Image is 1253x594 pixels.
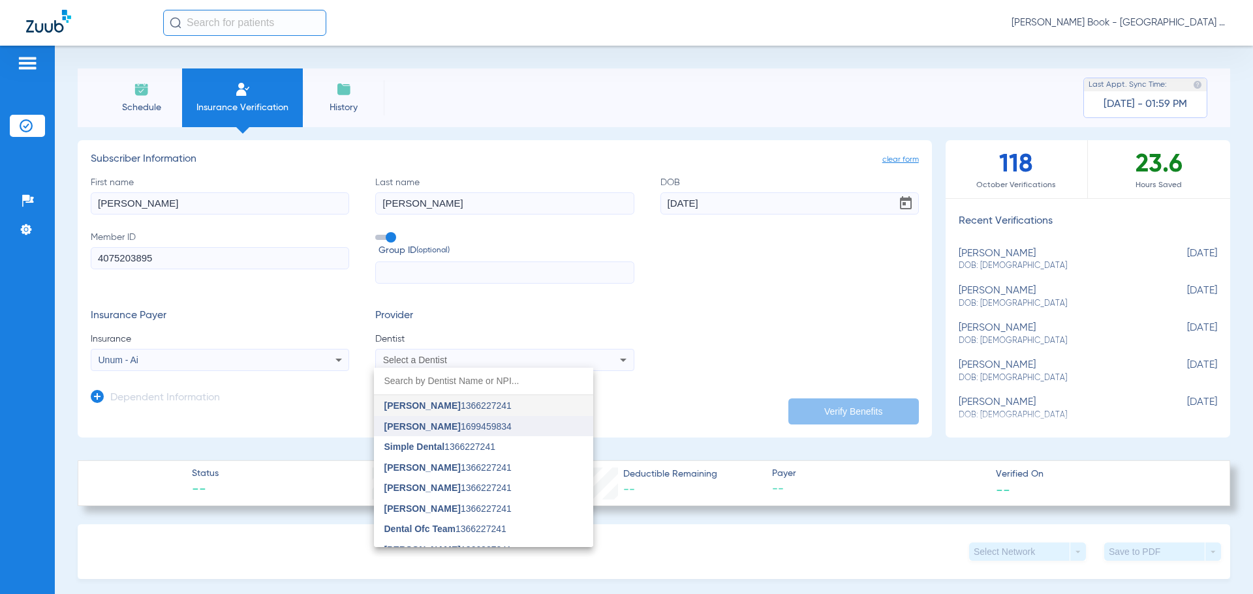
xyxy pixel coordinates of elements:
[384,422,512,431] span: 1699459834
[384,544,461,555] span: [PERSON_NAME]
[384,400,461,411] span: [PERSON_NAME]
[384,401,512,410] span: 1366227241
[384,524,506,533] span: 1366227241
[384,503,461,514] span: [PERSON_NAME]
[384,442,495,451] span: 1366227241
[384,483,461,493] span: [PERSON_NAME]
[384,421,461,432] span: [PERSON_NAME]
[384,462,461,473] span: [PERSON_NAME]
[374,368,593,394] input: dropdown search
[384,483,512,492] span: 1366227241
[384,545,512,554] span: 1366227241
[384,524,456,534] span: Dental Ofc Team
[384,504,512,513] span: 1366227241
[384,441,445,452] span: Simple Dental
[384,463,512,472] span: 1366227241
